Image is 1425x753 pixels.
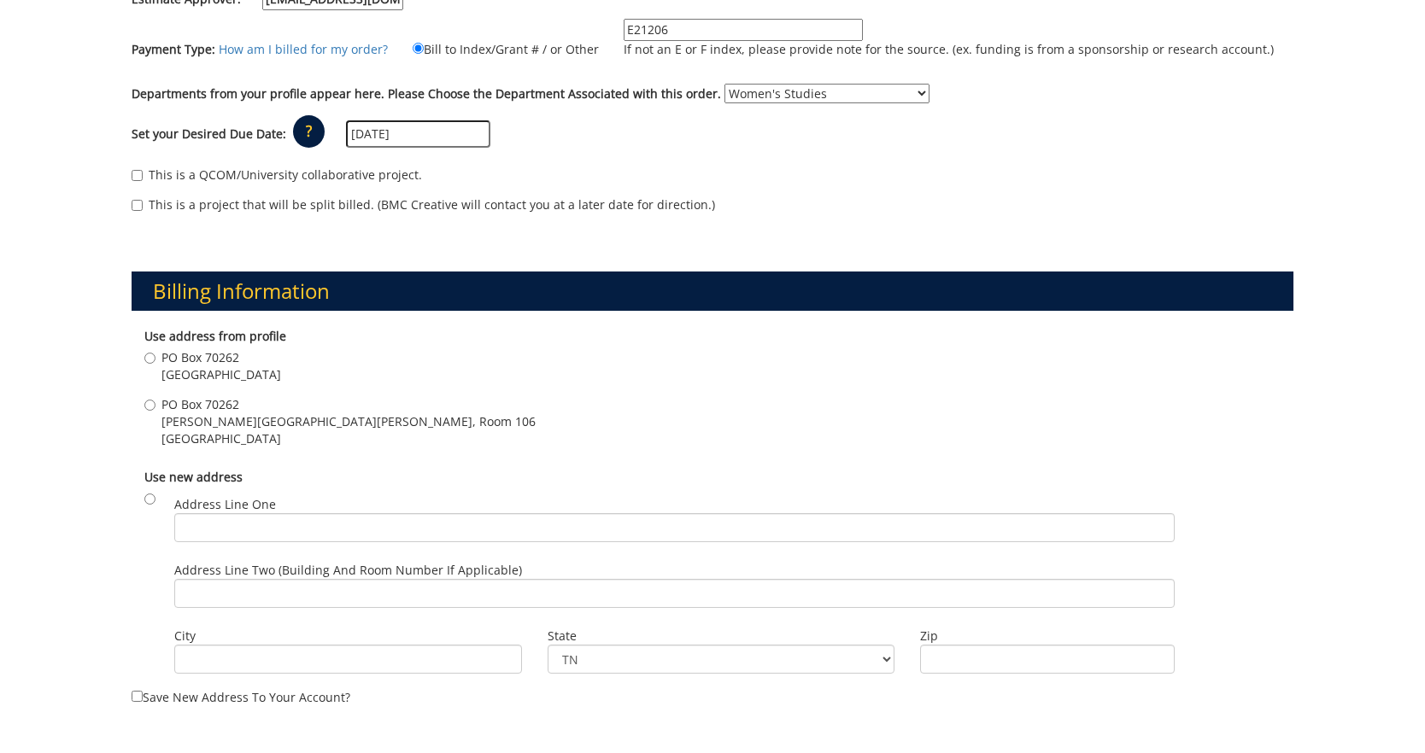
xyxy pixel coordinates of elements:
[161,366,281,383] span: [GEOGRAPHIC_DATA]
[132,125,286,143] label: Set your Desired Due Date:
[174,562,1175,608] label: Address Line Two (Building and Room Number if applicable)
[174,645,522,674] input: City
[132,271,1293,311] h3: Billing Information
[132,170,143,181] input: This is a QCOM/University collaborative project.
[161,349,281,366] span: PO Box 70262
[144,400,155,411] input: PO Box 70262 [PERSON_NAME][GEOGRAPHIC_DATA][PERSON_NAME], Room 106 [GEOGRAPHIC_DATA]
[161,430,536,447] span: [GEOGRAPHIC_DATA]
[132,196,715,213] label: This is a project that will be split billed. (BMC Creative will contact you at a later date for d...
[413,43,424,54] input: Bill to Index/Grant # / or Other
[174,496,1175,542] label: Address Line One
[174,513,1175,542] input: Address Line One
[219,41,388,57] a: How am I billed for my order?
[624,41,1274,58] p: If not an E or F index, please provide note for the source. (ex. funding is from a sponsorship or...
[132,200,143,211] input: This is a project that will be split billed. (BMC Creative will contact you at a later date for d...
[920,627,1175,645] label: Zip
[174,627,522,645] label: City
[548,627,895,645] label: State
[161,396,536,413] span: PO Box 70262
[132,85,721,102] label: Departments from your profile appear here. Please Choose the Department Associated with this order.
[161,413,536,430] span: [PERSON_NAME][GEOGRAPHIC_DATA][PERSON_NAME], Room 106
[391,39,599,58] label: Bill to Index/Grant # / or Other
[144,469,243,485] b: Use new address
[132,166,422,184] label: This is a QCOM/University collaborative project.
[174,579,1175,608] input: Address Line Two (Building and Room Number if applicable)
[144,328,286,344] b: Use address from profile
[624,19,863,41] input: If not an E or F index, please provide note for the source. (ex. funding is from a sponsorship or...
[346,120,490,148] input: MM/DD/YYYY
[293,115,325,148] p: ?
[132,41,215,58] label: Payment Type:
[132,691,143,702] input: Save new address to your account?
[144,353,155,364] input: PO Box 70262 [GEOGRAPHIC_DATA]
[920,645,1175,674] input: Zip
